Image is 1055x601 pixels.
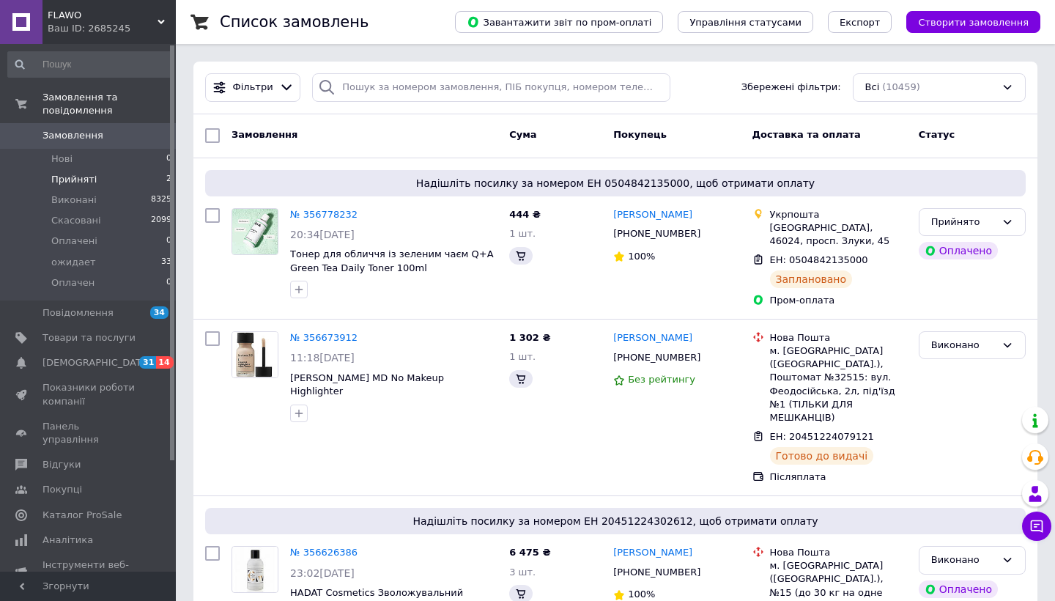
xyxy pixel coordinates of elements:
[613,129,667,140] span: Покупець
[51,256,96,269] span: ожидает
[882,81,920,92] span: (10459)
[509,332,550,343] span: 1 302 ₴
[51,214,101,227] span: Скасовані
[865,81,880,95] span: Всі
[161,256,171,269] span: 33
[906,11,1040,33] button: Створити замовлення
[628,374,695,385] span: Без рейтингу
[42,534,93,547] span: Аналітика
[48,22,176,35] div: Ваш ID: 2685245
[918,17,1029,28] span: Створити замовлення
[770,344,907,424] div: м. [GEOGRAPHIC_DATA] ([GEOGRAPHIC_DATA].), Поштомат №32515: вул. Феодосійська, 2л, під'їзд №1 (ТІ...
[233,547,278,592] img: Фото товару
[166,276,171,290] span: 0
[467,15,651,29] span: Завантажити звіт по пром-оплаті
[232,208,278,255] a: Фото товару
[151,193,171,207] span: 8325
[166,173,171,186] span: 2
[840,17,881,28] span: Експорт
[42,509,122,522] span: Каталог ProSale
[150,306,169,319] span: 34
[509,351,536,362] span: 1 шт.
[42,91,176,117] span: Замовлення та повідомлення
[770,471,907,484] div: Післяплата
[7,51,173,78] input: Пошук
[232,129,297,140] span: Замовлення
[42,458,81,471] span: Відгуки
[232,546,278,593] a: Фото товару
[51,152,73,166] span: Нові
[770,294,907,307] div: Пром-оплата
[509,567,536,578] span: 3 шт.
[613,352,700,363] span: [PHONE_NUMBER]
[51,276,95,290] span: Оплачен
[290,248,494,273] a: Тонер для обличчя із зеленим чаєм Q+A Green Tea Daily Toner 100ml
[770,270,853,288] div: Заплановано
[42,306,114,320] span: Повідомлення
[51,173,97,186] span: Прийняті
[211,514,1020,528] span: Надішліть посилку за номером ЕН 20451224302612, щоб отримати оплату
[509,129,536,140] span: Cума
[312,73,670,102] input: Пошук за номером замовлення, ПІБ покупця, номером телефону, Email, номером накладної
[290,567,355,579] span: 23:02[DATE]
[741,81,841,95] span: Збережені фільтри:
[51,193,97,207] span: Виконані
[166,235,171,248] span: 0
[613,228,700,239] span: [PHONE_NUMBER]
[628,589,655,600] span: 100%
[139,356,156,369] span: 31
[613,567,700,578] span: [PHONE_NUMBER]
[770,546,907,559] div: Нова Пошта
[828,11,892,33] button: Експорт
[931,338,996,353] div: Виконано
[509,209,541,220] span: 444 ₴
[919,580,998,598] div: Оплачено
[220,13,369,31] h1: Список замовлень
[1022,512,1051,541] button: Чат з покупцем
[919,129,955,140] span: Статус
[678,11,813,33] button: Управління статусами
[770,447,874,465] div: Готово до видачі
[290,332,358,343] a: № 356673912
[931,553,996,568] div: Виконано
[613,331,692,345] a: [PERSON_NAME]
[770,254,868,265] span: ЕН: 0504842135000
[42,558,136,585] span: Інструменти веб-майстра та SEO
[892,16,1040,27] a: Створити замовлення
[42,381,136,408] span: Показники роботи компанії
[689,17,802,28] span: Управління статусами
[232,331,278,378] a: Фото товару
[290,372,444,397] a: [PERSON_NAME] MD No Makeup Highlighter
[290,229,355,240] span: 20:34[DATE]
[931,215,996,230] div: Прийнято
[290,547,358,558] a: № 356626386
[233,81,273,95] span: Фільтри
[232,332,278,377] img: Фото товару
[290,209,358,220] a: № 356778232
[455,11,663,33] button: Завантажити звіт по пром-оплаті
[613,546,692,560] a: [PERSON_NAME]
[613,208,692,222] a: [PERSON_NAME]
[919,242,998,259] div: Оплачено
[290,352,355,364] span: 11:18[DATE]
[42,483,82,496] span: Покупці
[42,420,136,446] span: Панель управління
[51,235,97,248] span: Оплачені
[151,214,171,227] span: 2099
[770,431,874,442] span: ЕН: 20451224079121
[156,356,173,369] span: 14
[232,209,278,254] img: Фото товару
[628,251,655,262] span: 100%
[752,129,861,140] span: Доставка та оплата
[770,221,907,248] div: [GEOGRAPHIC_DATA], 46024, просп. Злуки, 45
[48,9,158,22] span: FLAWO
[42,331,136,344] span: Товари та послуги
[509,228,536,239] span: 1 шт.
[42,129,103,142] span: Замовлення
[770,208,907,221] div: Укрпошта
[166,152,171,166] span: 0
[42,356,151,369] span: [DEMOGRAPHIC_DATA]
[770,331,907,344] div: Нова Пошта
